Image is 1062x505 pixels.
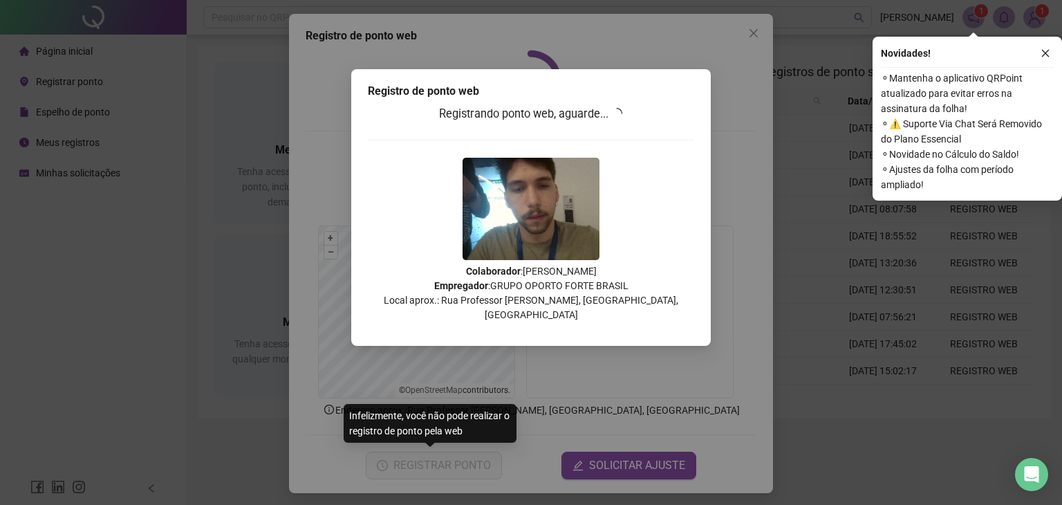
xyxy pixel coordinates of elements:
strong: Colaborador [466,266,521,277]
div: Open Intercom Messenger [1015,458,1048,491]
span: ⚬ Mantenha o aplicativo QRPoint atualizado para evitar erros na assinatura da folha! [881,71,1054,116]
span: close [1041,48,1050,58]
strong: Empregador [434,280,488,291]
span: ⚬ Ajustes da folha com período ampliado! [881,162,1054,192]
span: Novidades ! [881,46,931,61]
img: Z [463,158,599,260]
span: ⚬ ⚠️ Suporte Via Chat Será Removido do Plano Essencial [881,116,1054,147]
h3: Registrando ponto web, aguarde... [368,105,694,123]
div: Infelizmente, você não pode realizar o registro de ponto pela web [344,404,516,443]
p: : [PERSON_NAME] : GRUPO OPORTO FORTE BRASIL Local aprox.: Rua Professor [PERSON_NAME], [GEOGRAPHI... [368,264,694,322]
span: ⚬ Novidade no Cálculo do Saldo! [881,147,1054,162]
div: Registro de ponto web [368,83,694,100]
span: loading [611,107,624,120]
